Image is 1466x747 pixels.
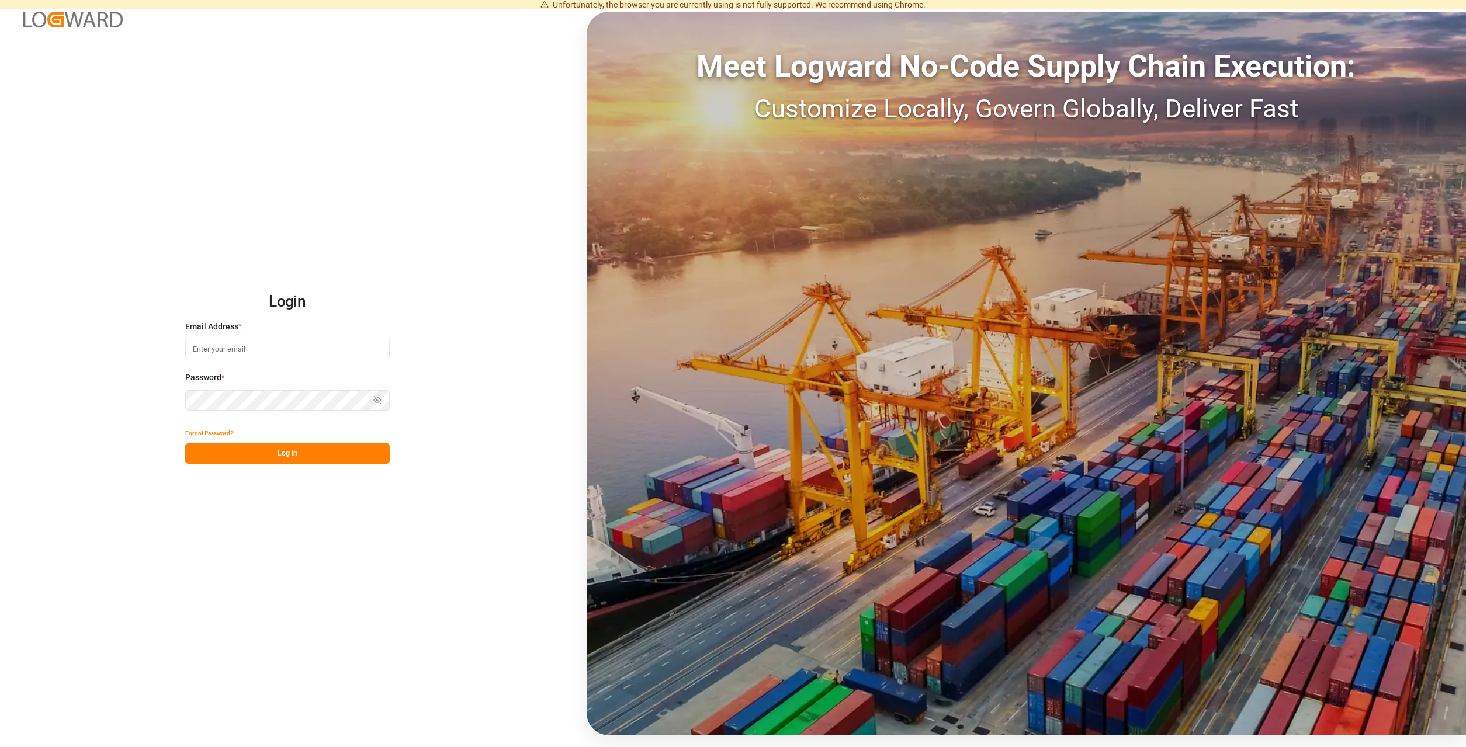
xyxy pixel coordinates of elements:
button: Forgot Password? [185,423,233,443]
span: Email Address [185,321,238,333]
h2: Login [185,283,390,321]
img: Logward_new_orange.png [23,12,123,27]
span: Password [185,371,221,384]
div: Customize Locally, Govern Globally, Deliver Fast [587,89,1466,128]
button: Log In [185,443,390,464]
div: Meet Logward No-Code Supply Chain Execution: [587,44,1466,89]
input: Enter your email [185,339,390,359]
